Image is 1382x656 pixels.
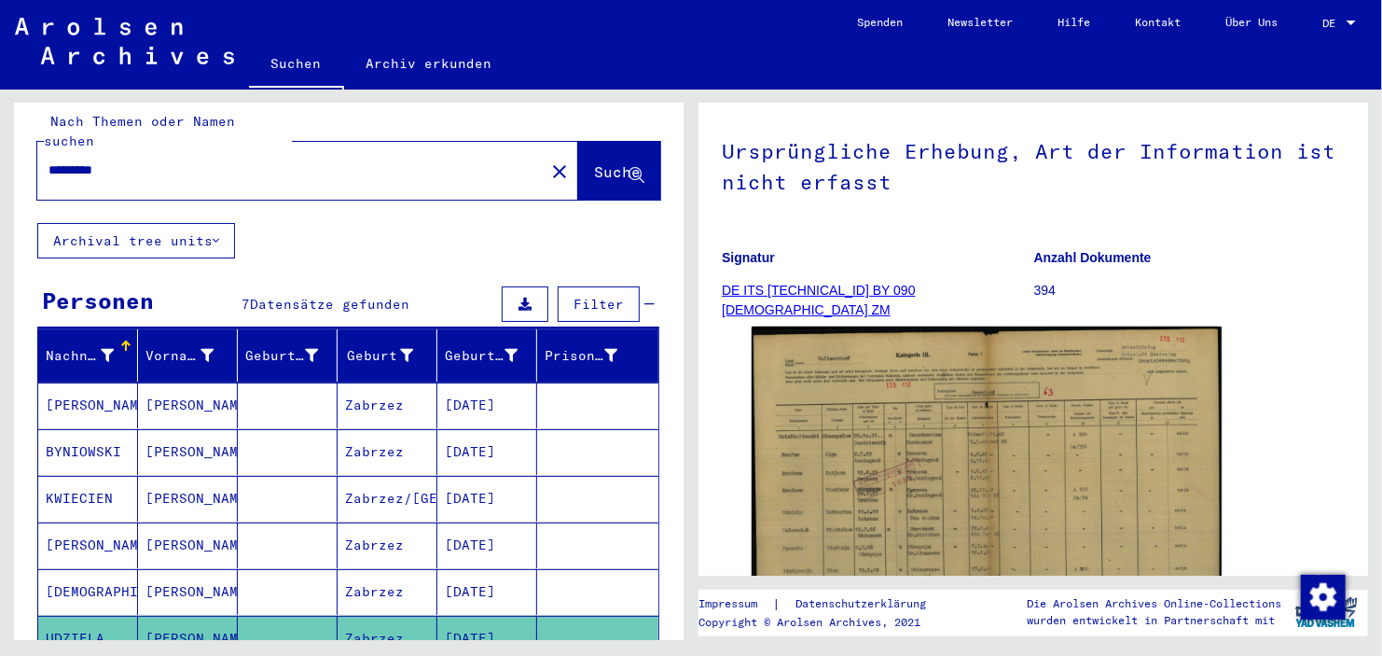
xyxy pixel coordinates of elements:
[594,162,641,181] span: Suche
[138,476,238,522] mat-cell: [PERSON_NAME]
[578,142,660,200] button: Suche
[138,569,238,615] mat-cell: [PERSON_NAME]
[338,476,437,522] mat-cell: Zabrzez/[GEOGRAPHIC_DATA]
[437,523,537,568] mat-cell: [DATE]
[38,383,138,428] mat-cell: [PERSON_NAME]
[46,346,114,366] div: Nachname
[558,286,640,322] button: Filter
[1027,612,1281,629] p: wurden entwickelt in Partnerschaft mit
[722,250,775,265] b: Signatur
[42,284,154,317] div: Personen
[338,523,437,568] mat-cell: Zabrzez
[1034,281,1346,300] p: 394
[1034,250,1152,265] b: Anzahl Dokumente
[338,383,437,428] mat-cell: Zabrzez
[1322,17,1343,30] span: DE
[38,476,138,522] mat-cell: KWIECIEN
[537,329,658,382] mat-header-cell: Prisoner #
[437,329,537,382] mat-header-cell: Geburtsdatum
[38,329,138,382] mat-header-cell: Nachname
[38,523,138,568] mat-cell: [PERSON_NAME]
[541,152,578,189] button: Clear
[238,329,338,382] mat-header-cell: Geburtsname
[46,341,137,370] div: Nachname
[545,346,617,366] div: Prisoner #
[445,341,541,370] div: Geburtsdatum
[722,108,1345,221] h1: Ursprüngliche Erhebung, Art der Information ist nicht erfasst
[249,41,344,90] a: Suchen
[1027,595,1281,612] p: Die Arolsen Archives Online-Collections
[242,296,250,313] span: 7
[338,569,437,615] mat-cell: Zabrzez
[138,523,238,568] mat-cell: [PERSON_NAME]
[44,113,235,149] mat-label: Nach Themen oder Namen suchen
[145,341,237,370] div: Vorname
[345,341,436,370] div: Geburt‏
[250,296,409,313] span: Datensätze gefunden
[1301,575,1346,620] img: Zustimmung ändern
[245,341,341,370] div: Geburtsname
[138,383,238,428] mat-cell: [PERSON_NAME]
[698,594,948,614] div: |
[344,41,515,86] a: Archiv erkunden
[781,594,948,614] a: Datenschutzerklärung
[437,569,537,615] mat-cell: [DATE]
[574,296,624,313] span: Filter
[545,341,641,370] div: Prisoner #
[145,346,214,366] div: Vorname
[722,283,915,317] a: DE ITS [TECHNICAL_ID] BY 090 [DEMOGRAPHIC_DATA] ZM
[138,429,238,475] mat-cell: [PERSON_NAME]
[548,161,571,183] mat-icon: close
[437,429,537,475] mat-cell: [DATE]
[445,346,518,366] div: Geburtsdatum
[698,614,948,631] p: Copyright © Arolsen Archives, 2021
[38,569,138,615] mat-cell: [DEMOGRAPHIC_DATA]
[1292,589,1361,635] img: yv_logo.png
[138,329,238,382] mat-header-cell: Vorname
[15,18,234,64] img: Arolsen_neg.svg
[338,429,437,475] mat-cell: Zabrzez
[245,346,318,366] div: Geburtsname
[437,476,537,522] mat-cell: [DATE]
[338,329,437,382] mat-header-cell: Geburt‏
[345,346,413,366] div: Geburt‏
[698,594,772,614] a: Impressum
[38,429,138,475] mat-cell: BYNIOWSKI
[437,383,537,428] mat-cell: [DATE]
[37,223,235,258] button: Archival tree units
